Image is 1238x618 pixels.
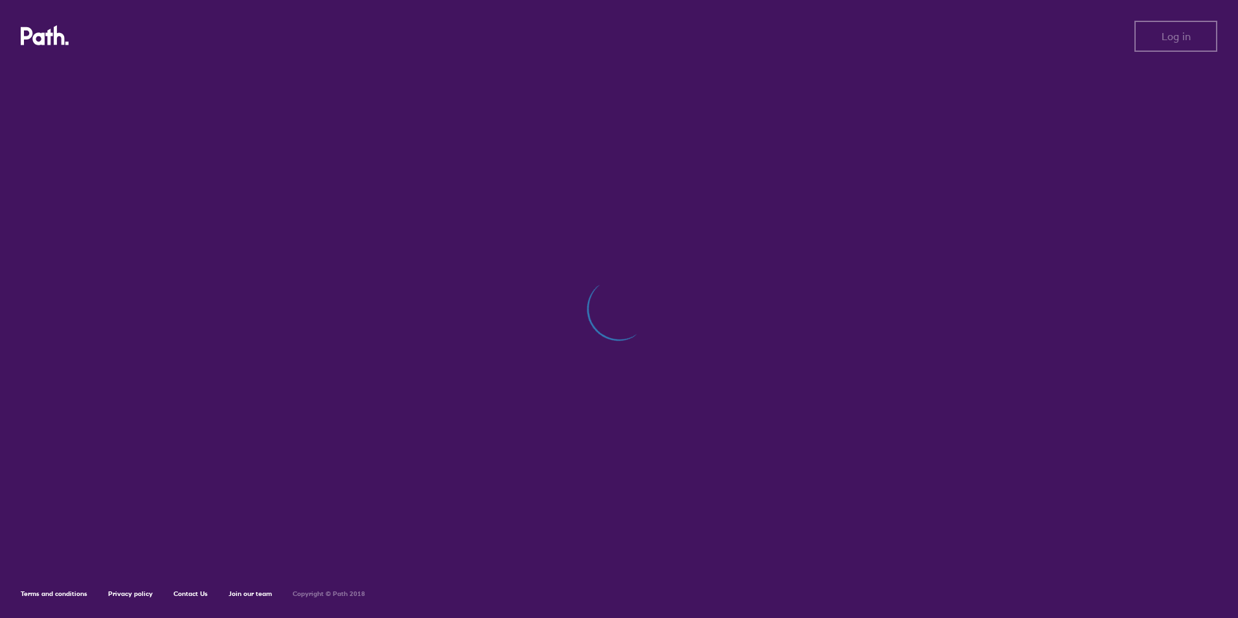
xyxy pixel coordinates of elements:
a: Join our team [229,589,272,598]
a: Contact Us [174,589,208,598]
span: Log in [1162,30,1191,42]
a: Privacy policy [108,589,153,598]
button: Log in [1134,21,1217,52]
a: Terms and conditions [21,589,87,598]
h6: Copyright © Path 2018 [293,590,365,598]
